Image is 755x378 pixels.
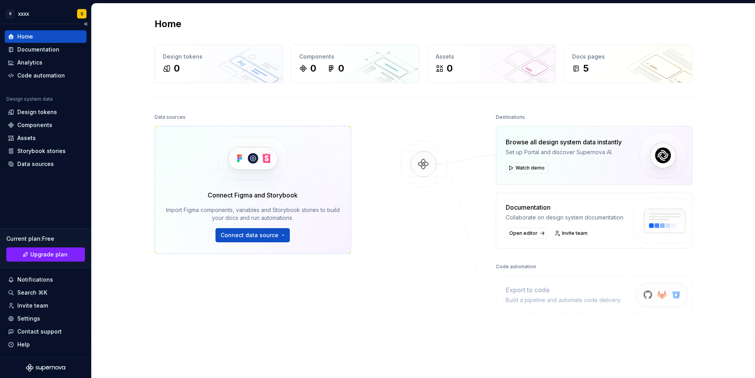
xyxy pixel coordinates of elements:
a: Assets0 [427,44,556,83]
div: Code automation [17,72,65,79]
a: Components00 [291,44,420,83]
a: Docs pages5 [564,44,692,83]
div: Analytics [17,59,42,66]
a: Analytics [5,56,87,69]
div: Export to code [506,285,621,295]
button: Watch demo [506,162,548,173]
div: Assets [436,53,548,61]
div: Invite team [17,302,48,310]
div: Docs pages [572,53,684,61]
div: Notifications [17,276,53,284]
span: Connect data source [221,231,278,239]
a: Components [5,119,87,131]
h2: Home [155,18,181,30]
svg: Supernova Logo [26,364,65,372]
div: 0 [174,62,180,75]
div: Design tokens [163,53,275,61]
div: Collaborate on design system documentation. [506,214,624,221]
div: Destinations [496,112,525,123]
div: Current plan : Free [6,235,85,243]
a: Invite team [552,228,591,239]
button: Contact support [5,325,87,338]
button: Collapse sidebar [80,18,91,30]
div: Settings [17,315,40,323]
div: S [81,11,83,17]
span: Upgrade plan [30,251,68,258]
div: Browse all design system data instantly [506,137,622,147]
div: Data sources [155,112,186,123]
div: Storybook stories [17,147,66,155]
span: Watch demo [516,165,545,171]
div: Search ⌘K [17,289,47,297]
a: Data sources [5,158,87,170]
a: Code automation [5,69,87,82]
div: 0 [447,62,453,75]
a: Invite team [5,299,87,312]
button: Connect data source [215,228,290,242]
span: Invite team [562,230,587,236]
div: S [6,9,15,18]
div: 0 [310,62,316,75]
div: Connect Figma and Storybook [208,190,298,200]
div: 0 [338,62,344,75]
div: 5 [583,62,589,75]
div: Contact support [17,328,62,336]
div: Documentation [17,46,59,53]
div: Build a pipeline and automate code delivery. [506,296,621,304]
a: Assets [5,132,87,144]
a: Open editor [506,228,547,239]
div: Code automation [496,261,536,272]
a: Storybook stories [5,145,87,157]
a: Home [5,30,87,43]
div: Documentation [506,203,624,212]
button: Notifications [5,273,87,286]
a: Design tokens0 [155,44,283,83]
a: Documentation [5,43,87,56]
div: Home [17,33,33,41]
a: Upgrade plan [6,247,85,262]
div: Design tokens [17,108,57,116]
div: Data sources [17,160,54,168]
button: Help [5,338,87,351]
div: xxxx [18,10,29,18]
div: Components [17,121,52,129]
span: Open editor [509,230,538,236]
div: Assets [17,134,36,142]
a: Design tokens [5,106,87,118]
div: Design system data [6,96,53,102]
div: Components [299,53,411,61]
div: Help [17,341,30,348]
div: Import Figma components, variables and Storybook stories to build your docs and run automations. [166,206,340,222]
div: Set up Portal and discover Supernova AI. [506,148,622,156]
a: Settings [5,312,87,325]
button: SxxxxS [2,5,90,22]
button: Search ⌘K [5,286,87,299]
